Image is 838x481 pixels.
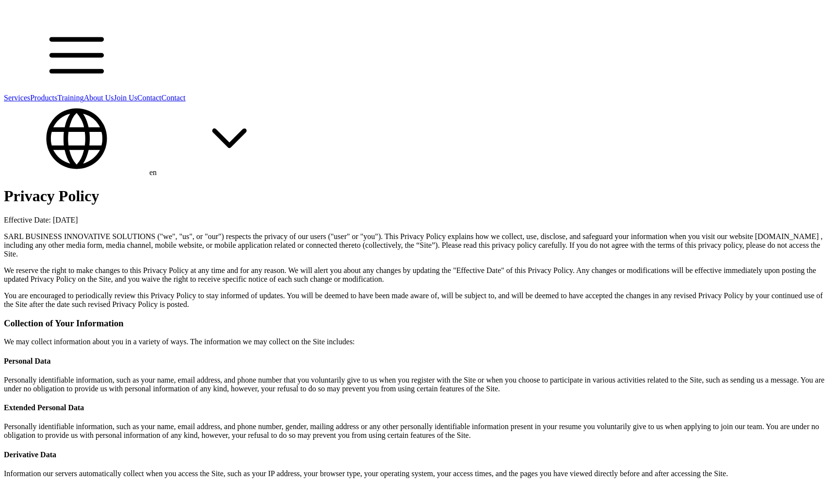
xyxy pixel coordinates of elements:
[4,94,30,102] a: Services
[4,266,834,284] p: We reserve the right to make changes to this Privacy Policy at any time and for any reason. We wi...
[4,187,834,205] h1: Privacy Policy
[4,403,84,412] b: Extended Personal Data
[57,94,84,102] a: Training
[137,94,161,102] a: Contact
[4,232,834,258] p: SARL BUSINESS INNOVATIVE SOLUTIONS ("we", "us", or "our") respects the privacy of our users ("use...
[84,94,114,102] a: About Us
[30,94,57,102] a: Products
[114,94,137,102] a: Join Us
[161,94,186,102] a: Contact
[4,10,86,18] a: HelloData
[4,291,834,309] p: You are encouraged to periodically review this Privacy Policy to stay informed of updates. You wi...
[4,337,834,346] p: We may collect information about you in a variety of ways. The information we may collect on the ...
[4,469,834,478] p: Information our servers automatically collect when you access the Site, such as your IP address, ...
[4,102,834,177] div: en
[4,376,834,393] p: Personally identifiable information, such as your name, email address, and phone number that you ...
[4,216,834,224] p: Effective Date: [DATE]
[149,168,157,176] span: en
[4,422,834,440] p: Personally identifiable information, such as your name, email address, and phone number, gender, ...
[4,318,124,328] b: Collection of Your Information
[4,450,56,459] b: Derivative Data
[4,357,50,365] b: Personal Data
